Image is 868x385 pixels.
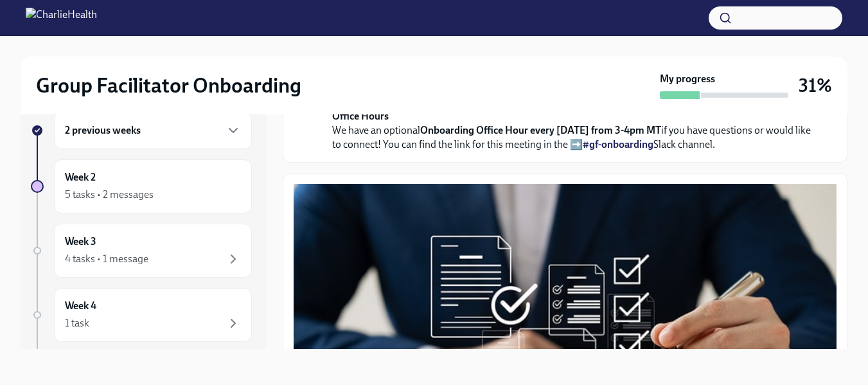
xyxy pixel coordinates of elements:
[583,138,653,150] a: #gf-onboarding
[31,288,252,342] a: Week 41 task
[36,73,301,98] h2: Group Facilitator Onboarding
[420,124,661,136] strong: Onboarding Office Hour every [DATE] from 3-4pm MT
[65,299,96,313] h6: Week 4
[65,170,96,184] h6: Week 2
[54,112,252,149] div: 2 previous weeks
[65,188,154,202] div: 5 tasks • 2 messages
[31,224,252,278] a: Week 34 tasks • 1 message
[65,316,89,330] div: 1 task
[799,74,832,97] h3: 31%
[26,8,97,28] img: CharlieHealth
[31,159,252,213] a: Week 25 tasks • 2 messages
[660,72,715,86] strong: My progress
[65,252,148,266] div: 4 tasks • 1 message
[332,110,389,122] strong: Office Hours
[332,109,816,152] p: We have an optional if you have questions or would like to connect! You can find the link for thi...
[65,123,141,138] h6: 2 previous weeks
[65,235,96,249] h6: Week 3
